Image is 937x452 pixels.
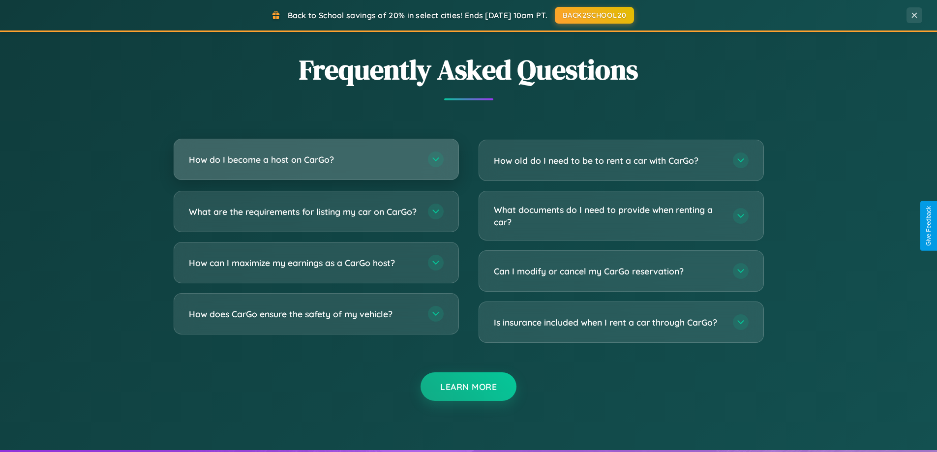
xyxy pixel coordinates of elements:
[189,257,418,269] h3: How can I maximize my earnings as a CarGo host?
[288,10,547,20] span: Back to School savings of 20% in select cities! Ends [DATE] 10am PT.
[189,308,418,320] h3: How does CarGo ensure the safety of my vehicle?
[925,206,932,246] div: Give Feedback
[494,316,723,329] h3: Is insurance included when I rent a car through CarGo?
[494,154,723,167] h3: How old do I need to be to rent a car with CarGo?
[189,206,418,218] h3: What are the requirements for listing my car on CarGo?
[174,51,764,89] h2: Frequently Asked Questions
[555,7,634,24] button: BACK2SCHOOL20
[494,204,723,228] h3: What documents do I need to provide when renting a car?
[189,153,418,166] h3: How do I become a host on CarGo?
[494,265,723,277] h3: Can I modify or cancel my CarGo reservation?
[421,372,516,401] button: Learn More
